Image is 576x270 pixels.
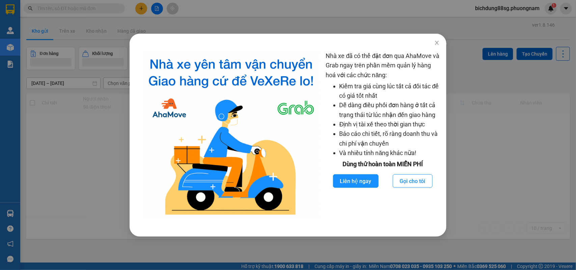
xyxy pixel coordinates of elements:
[339,129,440,148] li: Báo cáo chi tiết, rõ ràng doanh thu và chi phí vận chuyển
[339,120,440,129] li: Định vị tài xế theo thời gian thực
[333,174,379,188] button: Liên hệ ngay
[326,51,440,220] div: Nhà xe đã có thể đặt đơn qua AhaMove và Grab ngay trên phần mềm quản lý hàng hoá với các chức năng:
[339,148,440,158] li: Và nhiều tính năng khác nữa!
[434,40,440,46] span: close
[393,174,433,188] button: Gọi cho tôi
[428,34,446,53] button: Close
[400,177,426,185] span: Gọi cho tôi
[339,82,440,101] li: Kiểm tra giá cùng lúc tất cả đối tác để có giá tốt nhất
[326,159,440,169] div: Dùng thử hoàn toàn MIỄN PHÍ
[142,51,321,220] img: logo
[340,177,372,185] span: Liên hệ ngay
[339,100,440,120] li: Dễ dàng điều phối đơn hàng ở tất cả trạng thái từ lúc nhận đến giao hàng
